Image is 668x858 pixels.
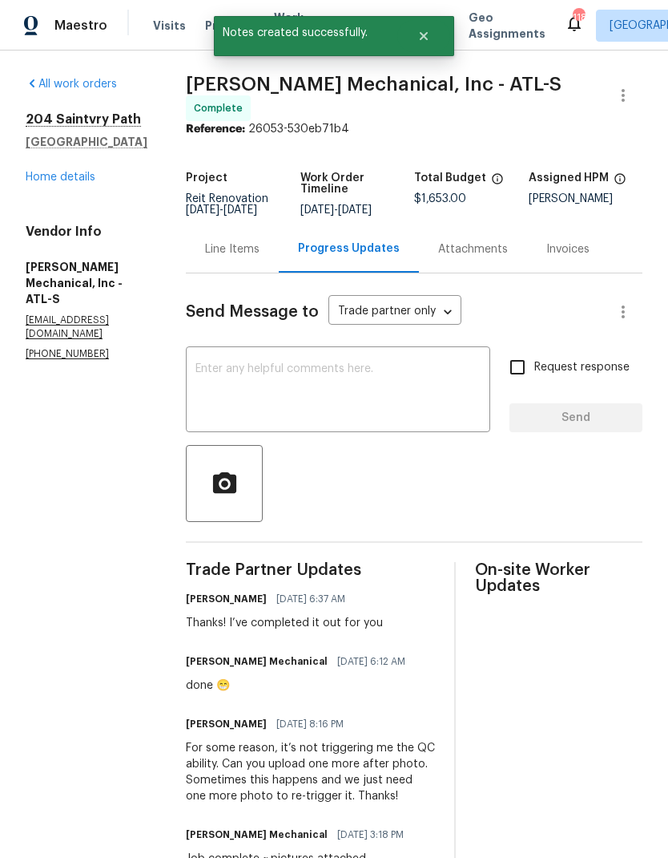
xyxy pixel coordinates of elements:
[186,304,319,320] span: Send Message to
[397,20,450,52] button: Close
[26,259,147,307] h5: [PERSON_NAME] Mechanical, Inc - ATL-S
[338,204,372,216] span: [DATE]
[186,678,415,694] div: done 😁
[300,204,334,216] span: [DATE]
[186,740,435,804] div: For some reason, it’s not triggering me the QC ability. Can you upload one more after photo. Some...
[186,193,268,216] span: Reit Renovation
[186,615,383,631] div: Thanks! I’ve completed it out for you
[186,121,642,137] div: 26053-530eb71b4
[26,172,95,183] a: Home details
[276,716,344,732] span: [DATE] 8:16 PM
[205,18,255,34] span: Projects
[438,241,508,257] div: Attachments
[186,75,561,94] span: [PERSON_NAME] Mechanical, Inc - ATL-S
[274,10,315,42] span: Work Orders
[214,16,397,50] span: Notes created successfully.
[186,827,328,843] h6: [PERSON_NAME] Mechanical
[546,241,590,257] div: Invoices
[186,204,219,216] span: [DATE]
[529,172,609,184] h5: Assigned HPM
[328,299,461,326] div: Trade partner only
[414,193,466,204] span: $1,653.00
[491,172,504,193] span: The total cost of line items that have been proposed by Opendoor. This sum includes line items th...
[186,654,328,670] h6: [PERSON_NAME] Mechanical
[573,10,584,26] div: 118
[469,10,545,42] span: Geo Assignments
[186,716,267,732] h6: [PERSON_NAME]
[205,241,260,257] div: Line Items
[300,204,372,216] span: -
[26,224,147,240] h4: Vendor Info
[194,100,249,116] span: Complete
[475,562,642,594] span: On-site Worker Updates
[300,172,415,195] h5: Work Order Timeline
[186,123,245,135] b: Reference:
[276,591,345,607] span: [DATE] 6:37 AM
[186,562,435,578] span: Trade Partner Updates
[337,827,404,843] span: [DATE] 3:18 PM
[337,654,405,670] span: [DATE] 6:12 AM
[529,193,643,204] div: [PERSON_NAME]
[414,172,486,184] h5: Total Budget
[223,204,257,216] span: [DATE]
[26,79,117,90] a: All work orders
[186,172,227,184] h5: Project
[186,591,267,607] h6: [PERSON_NAME]
[54,18,107,34] span: Maestro
[614,172,626,193] span: The hpm assigned to this work order.
[534,359,630,376] span: Request response
[186,204,257,216] span: -
[298,241,400,257] div: Progress Updates
[153,18,186,34] span: Visits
